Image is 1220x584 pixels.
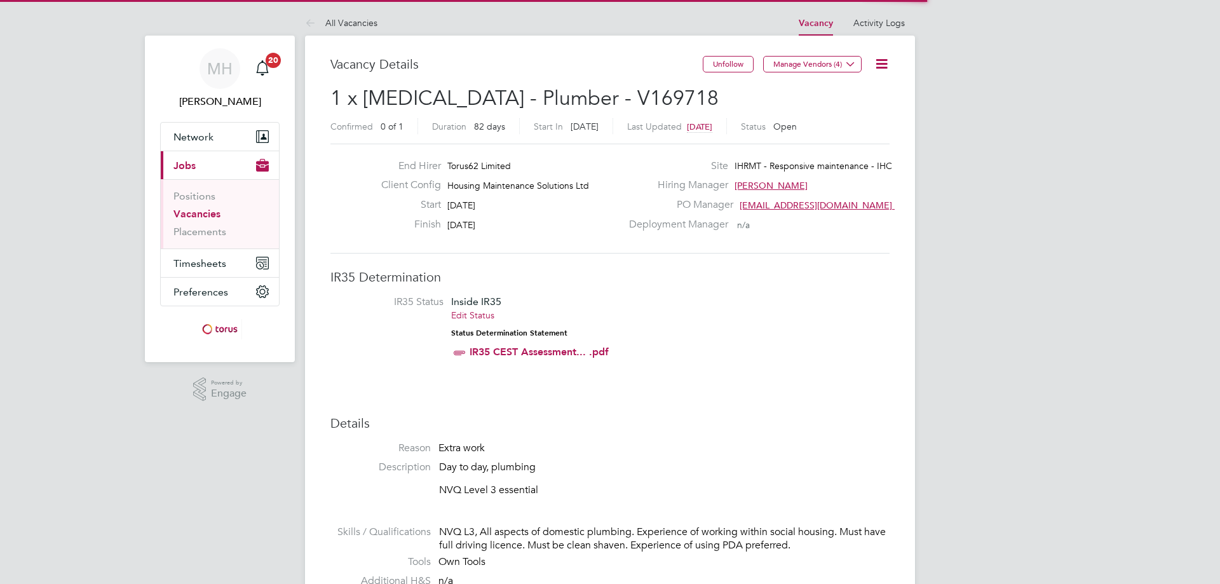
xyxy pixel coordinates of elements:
h3: Details [330,415,890,431]
h3: Vacancy Details [330,56,703,72]
a: Powered byEngage [193,377,247,402]
span: Housing Maintenance Solutions Ltd [447,180,589,191]
span: Engage [211,388,247,399]
span: [DATE] [571,121,599,132]
img: torus-logo-retina.png [198,319,242,339]
a: MH[PERSON_NAME] [160,48,280,109]
span: Powered by [211,377,247,388]
button: Jobs [161,151,279,179]
button: Preferences [161,278,279,306]
label: Site [621,160,728,173]
label: Tools [330,555,431,569]
button: Timesheets [161,249,279,277]
strong: Status Determination Statement [451,329,567,337]
label: Confirmed [330,121,373,132]
p: NVQ Level 3 essential [439,484,890,497]
button: Manage Vendors (4) [763,56,862,72]
a: Edit Status [451,309,494,321]
label: PO Manager [621,198,733,212]
label: Reason [330,442,431,455]
span: [DATE] [687,121,712,132]
label: Finish [371,218,441,231]
label: Start [371,198,441,212]
label: Last Updated [627,121,682,132]
span: Network [173,131,213,143]
label: Skills / Qualifications [330,526,431,539]
a: IR35 CEST Assessment... .pdf [470,346,609,358]
span: n/a [737,219,750,231]
span: IHRMT - Responsive maintenance - IHC [735,160,892,172]
a: Go to home page [160,319,280,339]
button: Unfollow [703,56,754,72]
a: All Vacancies [305,17,377,29]
div: Jobs [161,179,279,248]
span: Mark Haley [160,94,280,109]
span: [DATE] [447,200,475,211]
span: Extra work [438,442,485,454]
span: 1 x [MEDICAL_DATA] - Plumber - V169718 [330,86,719,111]
nav: Main navigation [145,36,295,362]
p: Day to day, plumbing [439,461,890,474]
label: Status [741,121,766,132]
a: Vacancies [173,208,220,220]
span: 20 [266,53,281,68]
span: 0 of 1 [381,121,403,132]
h3: IR35 Determination [330,269,890,285]
span: Timesheets [173,257,226,269]
span: 82 days [474,121,505,132]
a: Positions [173,190,215,202]
div: NVQ L3, All aspects of domestic plumbing. Experience of working within social housing. Must have ... [439,526,890,552]
label: Description [330,461,431,474]
a: Vacancy [799,18,833,29]
span: Own Tools [438,555,485,568]
span: Torus62 Limited [447,160,511,172]
label: Duration [432,121,466,132]
span: [PERSON_NAME] [735,180,808,191]
label: Deployment Manager [621,218,728,231]
label: End Hirer [371,160,441,173]
span: [DATE] [447,219,475,231]
span: [EMAIL_ADDRESS][DOMAIN_NAME] working@torus.… [740,200,966,211]
label: Client Config [371,179,441,192]
a: Activity Logs [853,17,905,29]
span: Open [773,121,797,132]
span: MH [207,60,233,77]
span: Preferences [173,286,228,298]
button: Network [161,123,279,151]
span: Inside IR35 [451,295,501,308]
label: IR35 Status [343,295,444,309]
a: 20 [250,48,275,89]
a: Placements [173,226,226,238]
label: Hiring Manager [621,179,728,192]
span: Jobs [173,160,196,172]
label: Start In [534,121,563,132]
